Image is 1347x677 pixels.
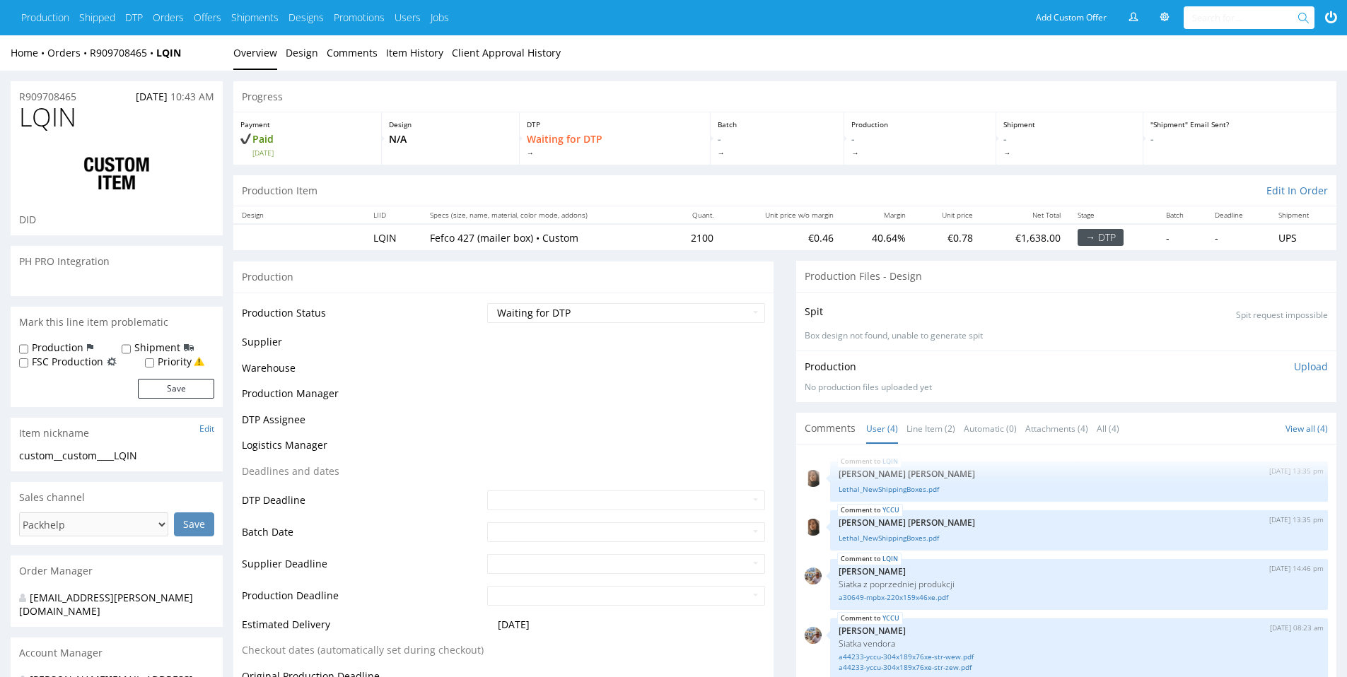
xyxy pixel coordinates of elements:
td: Warehouse [242,360,484,386]
td: Production Manager [242,385,484,411]
a: Home [11,46,47,59]
td: LQIN [365,224,421,250]
a: Attachments (4) [1025,413,1088,444]
p: Production [805,360,856,374]
a: Edit [199,423,214,435]
a: User (4) [866,413,898,444]
p: - [1150,132,1329,146]
a: YCCU [882,613,899,624]
td: - [1206,224,1270,250]
input: Save [174,512,214,536]
td: €1,638.00 [981,224,1069,250]
div: PH PRO Integration [11,246,223,277]
p: Siatka z poprzedniej produkcji [839,579,1319,589]
a: R909708465 [90,46,156,59]
p: Batch [718,119,837,129]
div: Production Files - Design [796,261,1336,292]
div: [EMAIL_ADDRESS][PERSON_NAME][DOMAIN_NAME] [19,591,204,618]
label: FSC Production [32,355,103,369]
a: Designs [288,11,324,25]
td: Estimated Delivery [242,616,484,642]
a: Overview [233,35,277,70]
p: [PERSON_NAME] [839,625,1319,636]
a: Item History [386,35,443,70]
a: LQIN [882,456,898,467]
p: "Shipment" Email Sent? [1150,119,1329,129]
span: [DATE] [252,148,374,158]
p: N/A [389,132,512,146]
div: Production [233,261,774,293]
p: [PERSON_NAME] [PERSON_NAME] [839,517,1319,528]
td: Production Deadline [242,584,484,616]
div: Mark this line item problematic [11,307,223,338]
td: €0.78 [914,224,982,250]
span: 10:43 AM [170,90,214,103]
th: Batch [1158,206,1206,224]
input: Search for... [1192,6,1300,29]
span: LQIN [19,103,76,131]
p: - [718,132,837,158]
img: ico-item-custom-a8f9c3db6a5631ce2f509e228e8b95abde266dc4376634de7b166047de09ff05.png [60,146,173,202]
p: [DATE] 14:46 pm [1269,563,1324,574]
p: [PERSON_NAME] [839,566,1319,577]
div: Sales channel [11,482,223,513]
div: Account Manager [11,637,223,669]
th: Specs (size, name, material, color mode, addons) [421,206,667,224]
a: Client Approval History [452,35,561,70]
p: [DATE] 13:35 pm [1269,514,1324,525]
a: a44233-yccu-304x189x76xe-str-zew.pdf [839,662,1319,673]
div: custom__custom____LQIN [19,449,214,463]
th: Shipment [1270,206,1336,224]
div: Order Manager [11,555,223,587]
td: DTP Deadline [242,489,484,521]
div: Item nickname [11,418,223,449]
a: Orders [153,11,184,25]
img: icon-production-flag.svg [87,341,93,355]
p: Upload [1294,360,1328,374]
span: Comments [805,421,856,435]
a: Shipments [231,11,279,25]
a: Offers [194,11,221,25]
div: Progress [233,81,1336,112]
p: Production [851,119,989,129]
td: Supplier Deadline [242,553,484,584]
button: Save [138,379,214,399]
a: Orders [47,46,90,59]
p: - [851,132,989,158]
p: DTP [527,119,703,129]
a: All (4) [1097,413,1119,444]
th: Margin [842,206,914,224]
a: Edit In Order [1266,184,1328,198]
a: DTP [125,11,143,25]
label: Priority [158,355,192,369]
img: regular_mini_magick20250909-139-fdo8ol.jpg [805,627,822,644]
td: UPS [1270,224,1336,250]
strong: LQIN [156,46,181,59]
span: DID [19,213,36,226]
p: Design [389,119,512,129]
a: Design [286,35,318,70]
td: - [1158,224,1206,250]
a: Jobs [431,11,449,25]
p: Fefco 427 (mailer box) • Custom [430,231,658,245]
th: Deadline [1206,206,1270,224]
p: [DATE] 13:35 pm [1269,466,1324,476]
p: Production Item [242,184,317,198]
a: View all (4) [1285,423,1328,435]
th: Net Total [981,206,1069,224]
span: [DATE] [136,90,168,103]
a: Promotions [334,11,385,25]
span: [DATE] [498,618,530,631]
a: Automatic (0) [964,413,1017,444]
p: Box design not found, unable to generate spit [805,330,1328,342]
td: 40.64% [842,224,914,250]
th: Stage [1069,206,1158,224]
img: icon-shipping-flag.svg [184,341,194,355]
p: [DATE] 08:23 am [1270,623,1324,633]
a: LQIN [882,553,898,565]
td: Logistics Manager [242,437,484,463]
p: Siatka vendora [839,638,1319,649]
a: Lethal_NewShippingBoxes.pdf [839,533,1319,543]
th: Unit price [914,206,982,224]
img: mini_magick20220215-216-18q3urg.jpeg [805,470,822,487]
